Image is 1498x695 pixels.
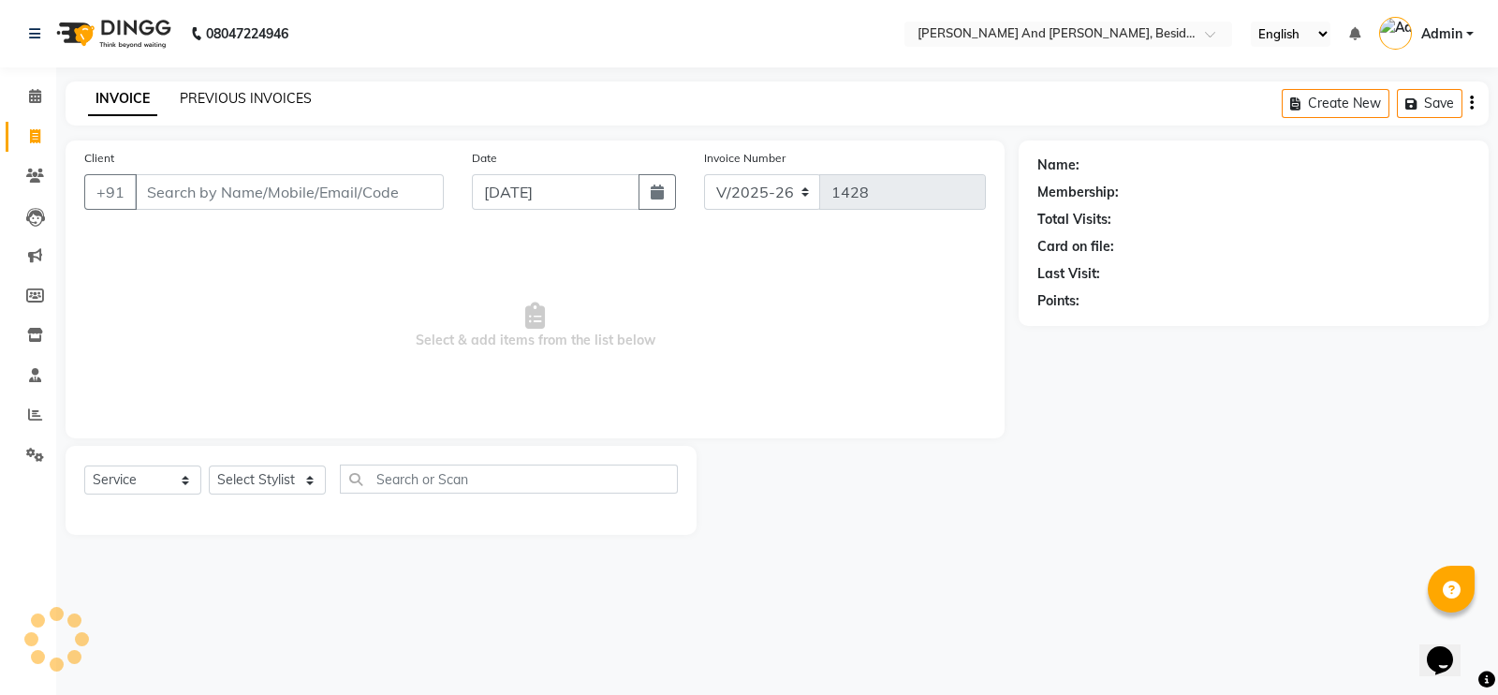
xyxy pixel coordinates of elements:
[1397,89,1462,118] button: Save
[88,82,157,116] a: INVOICE
[704,150,786,167] label: Invoice Number
[84,150,114,167] label: Client
[340,465,678,494] input: Search or Scan
[1037,237,1114,257] div: Card on file:
[1282,89,1389,118] button: Create New
[48,7,176,60] img: logo
[1037,155,1079,175] div: Name:
[1421,24,1462,44] span: Admin
[84,174,137,210] button: +91
[1419,620,1479,676] iframe: chat widget
[1037,264,1100,284] div: Last Visit:
[1037,210,1111,229] div: Total Visits:
[180,90,312,107] a: PREVIOUS INVOICES
[1037,291,1079,311] div: Points:
[1379,17,1412,50] img: Admin
[135,174,444,210] input: Search by Name/Mobile/Email/Code
[206,7,288,60] b: 08047224946
[84,232,986,420] span: Select & add items from the list below
[472,150,497,167] label: Date
[1037,183,1119,202] div: Membership:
